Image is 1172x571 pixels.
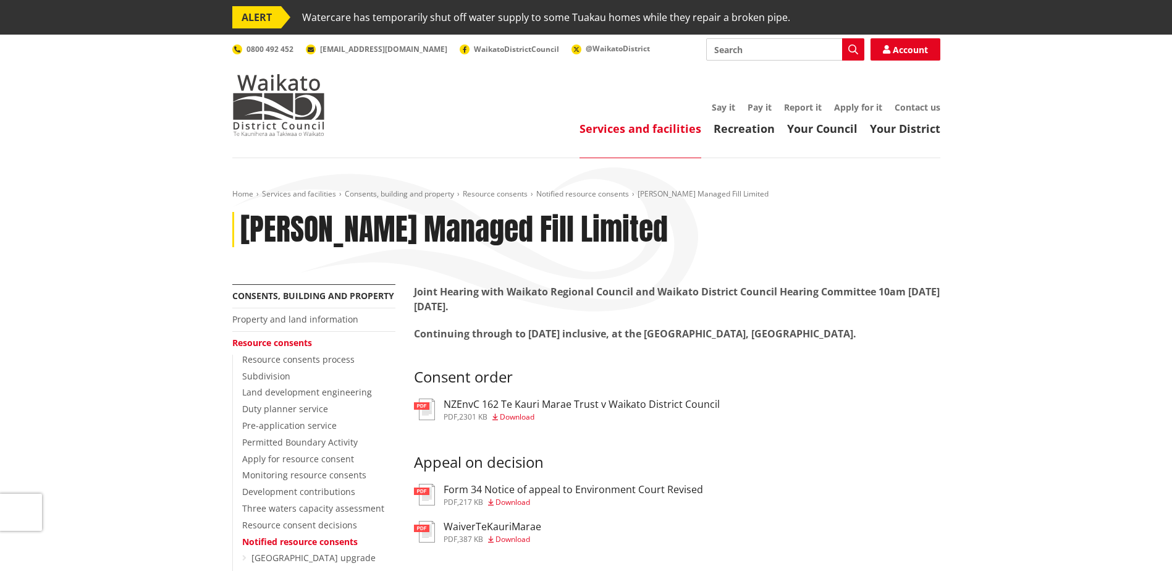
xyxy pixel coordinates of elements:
a: Notified resource consents [536,188,629,199]
a: Report it [784,101,822,113]
a: Resource consents process [242,353,355,365]
a: [GEOGRAPHIC_DATA] upgrade [251,552,376,564]
h3: Form 34 Notice of appeal to Environment Court Revised [444,484,703,496]
a: Pay it [748,101,772,113]
img: document-pdf.svg [414,484,435,505]
a: NZEnvC 162 Te Kauri Marae Trust v Waikato District Council pdf,2301 KB Download [414,399,720,421]
span: WaikatoDistrictCouncil [474,44,559,54]
a: Monitoring resource consents [242,469,366,481]
span: pdf [444,534,457,544]
a: Pre-application service [242,420,337,431]
a: Apply for resource consent [242,453,354,465]
span: 0800 492 452 [247,44,293,54]
span: [PERSON_NAME] Managed Fill Limited [638,188,769,199]
img: document-pdf.svg [414,399,435,420]
span: Download [495,497,530,507]
span: Download [500,412,534,422]
a: Duty planner service [242,403,328,415]
input: Search input [706,38,864,61]
span: 2301 KB [459,412,487,422]
a: WaikatoDistrictCouncil [460,44,559,54]
h3: Appeal on decision [414,436,940,472]
span: Watercare has temporarily shut off water supply to some Tuakau homes while they repair a broken p... [302,6,790,28]
span: 387 KB [459,534,483,544]
img: Waikato District Council - Te Kaunihera aa Takiwaa o Waikato [232,74,325,136]
div: , [444,413,720,421]
span: [EMAIL_ADDRESS][DOMAIN_NAME] [320,44,447,54]
a: Notified resource consents [242,536,358,548]
h1: [PERSON_NAME] Managed Fill Limited [240,212,668,248]
img: document-pdf.svg [414,521,435,543]
nav: breadcrumb [232,189,940,200]
a: Account [871,38,940,61]
a: Consents, building and property [232,290,394,302]
a: Three waters capacity assessment [242,502,384,514]
a: Services and facilities [262,188,336,199]
div: , [444,536,541,543]
h3: Type library name [414,368,940,386]
a: Recreation [714,121,775,136]
h3: NZEnvC 162 Te Kauri Marae Trust v Waikato District Council [444,399,720,410]
a: Apply for it [834,101,882,113]
a: Permitted Boundary Activity [242,436,358,448]
strong: Continuing through to [DATE] inclusive, at the [GEOGRAPHIC_DATA], [GEOGRAPHIC_DATA]. [414,327,856,355]
a: Form 34 Notice of appeal to Environment Court Revised pdf,217 KB Download [414,484,703,506]
strong: Joint Hearing with Waikato Regional Council and Waikato District Council Hearing Committee 10am [... [414,285,940,313]
div: , [444,499,703,506]
span: Download [495,534,530,544]
span: pdf [444,497,457,507]
a: Consents, building and property [345,188,454,199]
a: WaiverTeKauriMarae pdf,387 KB Download [414,521,541,543]
h3: WaiverTeKauriMarae [444,521,541,533]
a: Development contributions [242,486,355,497]
span: pdf [444,412,457,422]
a: Resource consents [232,337,312,349]
a: Contact us [895,101,940,113]
a: Your District [870,121,940,136]
a: Say it [712,101,735,113]
a: Land development engineering [242,386,372,398]
span: ALERT [232,6,281,28]
a: @WaikatoDistrict [571,43,650,54]
span: 217 KB [459,497,483,507]
a: Subdivision [242,370,290,382]
span: @WaikatoDistrict [586,43,650,54]
a: Resource consent decisions [242,519,357,531]
a: Property and land information [232,313,358,325]
a: Home [232,188,253,199]
a: 0800 492 452 [232,44,293,54]
a: Services and facilities [580,121,701,136]
a: Resource consents [463,188,528,199]
a: [EMAIL_ADDRESS][DOMAIN_NAME] [306,44,447,54]
a: Your Council [787,121,858,136]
